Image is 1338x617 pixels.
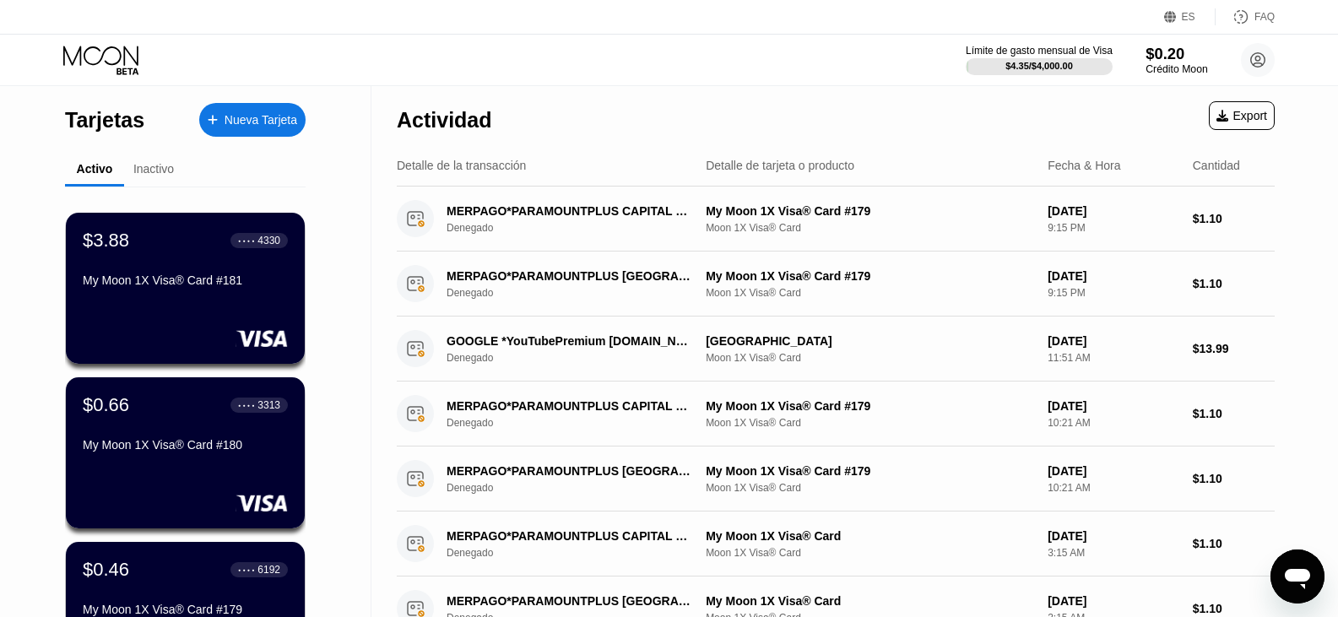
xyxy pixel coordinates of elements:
[447,269,694,283] div: MERPAGO*PARAMOUNTPLUS [GEOGRAPHIC_DATA] AR
[133,162,174,176] div: Inactivo
[1193,602,1275,615] div: $1.10
[77,162,113,176] div: Activo
[1193,537,1275,550] div: $1.10
[397,252,1275,317] div: MERPAGO*PARAMOUNTPLUS [GEOGRAPHIC_DATA] ARDenegadoMy Moon 1X Visa® Card #179Moon 1X Visa® Card[DA...
[397,108,492,133] div: Actividad
[966,45,1113,57] div: Límite de gasto mensual de Visa
[447,547,712,559] div: Denegado
[706,529,1034,543] div: My Moon 1X Visa® Card
[447,594,694,608] div: MERPAGO*PARAMOUNTPLUS [GEOGRAPHIC_DATA] AR
[1005,61,1073,71] div: $4.35 / $4,000.00
[1048,399,1179,413] div: [DATE]
[83,559,129,581] div: $0.46
[966,45,1113,75] div: Límite de gasto mensual de Visa$4.35/$4,000.00
[447,482,712,494] div: Denegado
[257,399,280,411] div: 3313
[1048,204,1179,218] div: [DATE]
[706,464,1034,478] div: My Moon 1X Visa® Card #179
[706,417,1034,429] div: Moon 1X Visa® Card
[447,529,694,543] div: MERPAGO*PARAMOUNTPLUS CAPITAL FEDERAR
[447,222,712,234] div: Denegado
[1216,8,1275,25] div: FAQ
[1048,287,1179,299] div: 9:15 PM
[447,352,712,364] div: Denegado
[447,464,694,478] div: MERPAGO*PARAMOUNTPLUS [GEOGRAPHIC_DATA] AR
[397,159,526,172] div: Detalle de la transacción
[83,394,129,416] div: $0.66
[397,511,1275,576] div: MERPAGO*PARAMOUNTPLUS CAPITAL FEDERARDenegadoMy Moon 1X Visa® CardMoon 1X Visa® Card[DATE]3:15 AM...
[1048,352,1179,364] div: 11:51 AM
[83,230,129,252] div: $3.88
[225,113,297,127] div: Nueva Tarjeta
[1193,159,1240,172] div: Cantidad
[66,377,305,528] div: $0.66● ● ● ●3313My Moon 1X Visa® Card #180
[1193,277,1275,290] div: $1.10
[66,213,305,364] div: $3.88● ● ● ●4330My Moon 1X Visa® Card #181
[706,547,1034,559] div: Moon 1X Visa® Card
[706,482,1034,494] div: Moon 1X Visa® Card
[397,382,1275,447] div: MERPAGO*PARAMOUNTPLUS CAPITAL FEDERARDenegadoMy Moon 1X Visa® Card #179Moon 1X Visa® Card[DATE]10...
[1193,472,1275,485] div: $1.10
[397,317,1275,382] div: GOOGLE *YouTubePremium [DOMAIN_NAME][URL][GEOGRAPHIC_DATA]Denegado[GEOGRAPHIC_DATA]Moon 1X Visa® ...
[447,287,712,299] div: Denegado
[1048,269,1179,283] div: [DATE]
[1209,101,1275,130] div: Export
[1048,222,1179,234] div: 9:15 PM
[1254,11,1275,23] div: FAQ
[257,235,280,246] div: 4330
[1146,45,1207,75] div: $0.20Crédito Moon
[447,399,694,413] div: MERPAGO*PARAMOUNTPLUS CAPITAL FEDERAR
[1048,159,1120,172] div: Fecha & Hora
[238,403,255,408] div: ● ● ● ●
[706,159,854,172] div: Detalle de tarjeta o producto
[1048,464,1179,478] div: [DATE]
[447,417,712,429] div: Denegado
[397,447,1275,511] div: MERPAGO*PARAMOUNTPLUS [GEOGRAPHIC_DATA] ARDenegadoMy Moon 1X Visa® Card #179Moon 1X Visa® Card[DA...
[397,187,1275,252] div: MERPAGO*PARAMOUNTPLUS CAPITAL FEDERARDenegadoMy Moon 1X Visa® Card #179Moon 1X Visa® Card[DATE]9:...
[238,238,255,243] div: ● ● ● ●
[1193,407,1275,420] div: $1.10
[1216,109,1267,122] div: Export
[706,287,1034,299] div: Moon 1X Visa® Card
[83,438,288,452] div: My Moon 1X Visa® Card #180
[1048,547,1179,559] div: 3:15 AM
[706,594,1034,608] div: My Moon 1X Visa® Card
[706,269,1034,283] div: My Moon 1X Visa® Card #179
[199,103,306,137] div: Nueva Tarjeta
[1048,529,1179,543] div: [DATE]
[257,564,280,576] div: 6192
[447,204,694,218] div: MERPAGO*PARAMOUNTPLUS CAPITAL FEDERAR
[447,334,694,348] div: GOOGLE *YouTubePremium [DOMAIN_NAME][URL][GEOGRAPHIC_DATA]
[1193,212,1275,225] div: $1.10
[83,273,288,287] div: My Moon 1X Visa® Card #181
[1164,8,1216,25] div: ES
[1182,11,1195,23] div: ES
[1048,417,1179,429] div: 10:21 AM
[1270,549,1324,603] iframe: Botón para iniciar la ventana de mensajería
[1146,45,1207,62] div: $0.20
[706,352,1034,364] div: Moon 1X Visa® Card
[1146,63,1207,75] div: Crédito Moon
[706,222,1034,234] div: Moon 1X Visa® Card
[1048,594,1179,608] div: [DATE]
[706,334,1034,348] div: [GEOGRAPHIC_DATA]
[706,399,1034,413] div: My Moon 1X Visa® Card #179
[1048,482,1179,494] div: 10:21 AM
[65,108,144,133] div: Tarjetas
[706,204,1034,218] div: My Moon 1X Visa® Card #179
[1048,334,1179,348] div: [DATE]
[238,567,255,572] div: ● ● ● ●
[1193,342,1275,355] div: $13.99
[83,603,288,616] div: My Moon 1X Visa® Card #179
